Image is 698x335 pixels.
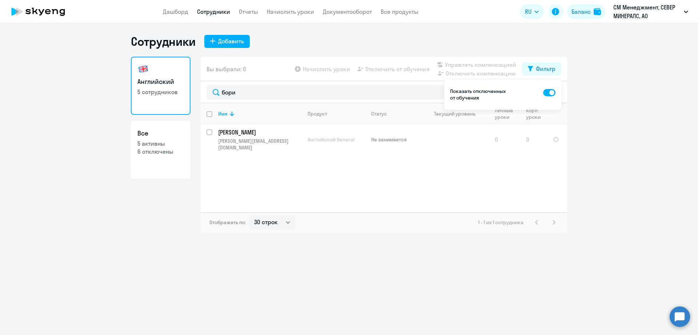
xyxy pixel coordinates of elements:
p: 6 отключены [137,148,184,156]
a: Отчеты [239,8,258,15]
button: Фильтр [522,62,561,76]
div: Имя [218,110,301,117]
img: english [137,63,149,75]
div: Баланс [571,7,591,16]
td: 0 [489,124,520,155]
a: Сотрудники [197,8,230,15]
p: 5 активны [137,140,184,148]
p: Показать отключенных от обучения [450,88,508,101]
span: Отображать по: [209,219,246,226]
td: 0 [520,124,547,155]
button: Балансbalance [567,4,605,19]
p: Не занимается [371,136,421,143]
h1: Сотрудники [131,34,196,49]
button: СМ Менеджмент, СЕВЕР МИНЕРАЛС, АО [610,3,692,20]
div: Личные уроки [495,107,520,120]
span: Английский General [308,136,354,143]
div: Статус [371,110,421,117]
a: Английский5 сотрудников [131,57,190,115]
h3: Английский [137,77,184,86]
div: Текущий уровень [427,110,489,117]
img: balance [594,8,601,15]
button: Добавить [204,35,250,48]
div: Личные уроки [495,107,515,120]
span: Вы выбрали: 0 [206,65,246,73]
a: Все продукты [381,8,418,15]
div: Фильтр [536,64,555,73]
a: Все5 активны6 отключены [131,121,190,179]
div: Продукт [308,110,327,117]
p: [PERSON_NAME][EMAIL_ADDRESS][DOMAIN_NAME] [218,138,301,151]
div: Продукт [308,110,365,117]
a: Начислить уроки [267,8,314,15]
a: Дашборд [163,8,188,15]
p: [PERSON_NAME] [218,128,300,136]
p: 5 сотрудников [137,88,184,96]
div: Текущий уровень [434,110,476,117]
span: 1 - 1 из 1 сотрудника [478,219,523,226]
div: Статус [371,110,387,117]
h3: Все [137,129,184,138]
div: Корп. уроки [526,107,546,120]
button: RU [520,4,544,19]
a: [PERSON_NAME] [218,128,301,136]
div: Добавить [218,37,244,45]
div: Корп. уроки [526,107,542,120]
a: Документооборот [323,8,372,15]
input: Поиск по имени, email, продукту или статусу [206,85,561,100]
div: Имя [218,110,228,117]
span: RU [525,7,531,16]
p: СМ Менеджмент, СЕВЕР МИНЕРАЛС, АО [613,3,681,20]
